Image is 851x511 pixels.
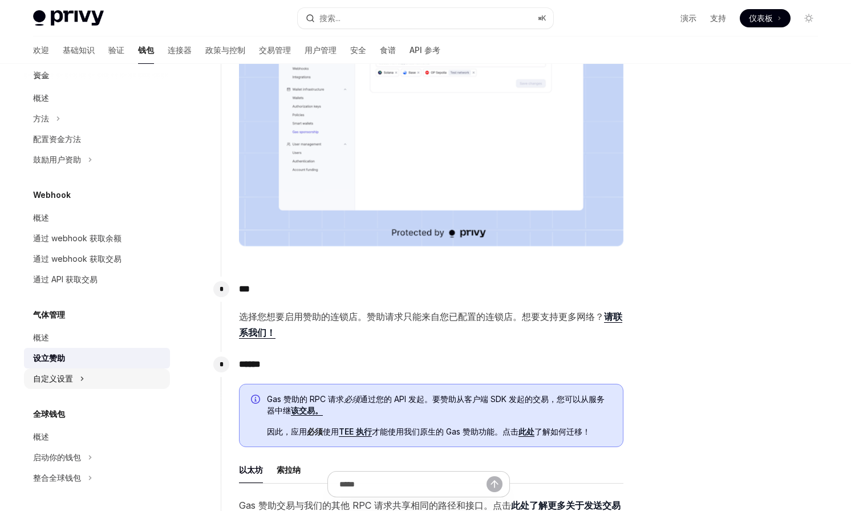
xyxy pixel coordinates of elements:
[749,13,773,23] font: 仪表板
[63,45,95,55] font: 基础知识
[33,213,49,222] font: 概述
[487,476,503,492] button: 发送消息
[138,36,154,64] a: 钱包
[410,45,440,55] font: API 参考
[108,45,124,55] font: 验证
[33,409,65,419] font: 全球钱包
[298,8,553,29] button: 搜索...⌘K
[541,14,546,22] font: K
[323,427,339,436] font: 使用
[251,395,262,406] svg: 信息
[205,45,245,55] font: 政策与控制
[239,465,263,474] font: 以太坊
[33,274,98,284] font: 通过 API 获取交易
[305,45,337,55] font: 用户管理
[33,93,49,103] font: 概述
[24,88,170,108] a: 概述
[800,9,818,27] button: 切换暗模式
[33,452,81,462] font: 启动你的钱包
[259,45,291,55] font: 交易管理
[344,394,360,404] font: 必须
[24,368,170,389] button: 自定义设置
[518,427,534,437] a: 此处
[239,311,604,322] font: 选择您想要启用赞助的连锁店。赞助请求只能来自您已配置的连锁店。想要支持更多网络？
[307,427,323,436] font: 必须
[267,394,605,415] font: 从服务器中继
[24,427,170,447] a: 概述
[168,45,192,55] font: 连接器
[740,9,791,27] a: 仪表板
[63,36,95,64] a: 基础知识
[380,36,396,64] a: 食谱
[710,13,726,23] font: 支持
[33,36,49,64] a: 欢迎
[33,374,73,383] font: 自定义设置
[33,233,121,243] font: 通过 webhook 获取余额
[24,208,170,228] a: 概述
[205,36,245,64] a: 政策与控制
[277,465,301,474] font: 索拉纳
[24,228,170,249] a: 通过 webhook 获取余额
[24,129,170,149] a: 配置资金方法
[24,149,170,170] button: 鼓励用户资助
[168,36,192,64] a: 连接器
[360,394,581,404] font: 通过您的 API 发起。要赞助从客户端 SDK 发起的交易，您可以
[291,405,323,416] a: 该交易。
[33,113,49,123] font: 方法
[239,456,263,483] button: 以太坊
[24,447,170,468] button: 启动你的钱包
[33,473,81,482] font: 整合全球钱包
[350,36,366,64] a: 安全
[372,427,518,436] font: 才能使用我们原生的 Gas 赞助功能。点击
[339,472,487,497] input: 提问...
[24,108,170,129] button: 方法
[534,427,590,436] font: 了解如何迁移！
[24,348,170,368] a: 设立赞助
[33,310,65,319] font: 气体管理
[339,427,372,436] font: TEE 执行
[710,13,726,24] a: 支持
[33,155,81,164] font: 鼓励用户资助
[33,134,81,144] font: 配置资金方法
[518,427,534,436] font: 此处
[267,427,307,436] font: 因此，应用
[339,427,372,437] a: TEE 执行
[680,13,696,23] font: 演示
[24,327,170,348] a: 概述
[33,332,49,342] font: 概述
[138,45,154,55] font: 钱包
[380,45,396,55] font: 食谱
[259,36,291,64] a: 交易管理
[24,269,170,290] a: 通过 API 获取交易
[33,353,65,363] font: 设立赞助
[267,394,344,404] font: Gas 赞助的 RPC 请求
[33,45,49,55] font: 欢迎
[305,36,337,64] a: 用户管理
[277,456,301,483] button: 索拉纳
[239,311,622,338] font: 请联系我们！
[350,45,366,55] font: 安全
[33,190,71,200] font: Webhook
[291,405,323,415] font: 该交易。
[239,311,622,339] a: 请联系我们！
[680,13,696,24] a: 演示
[24,249,170,269] a: 通过 webhook 获取交易
[108,36,124,64] a: 验证
[33,10,104,26] img: 灯光标志
[410,36,440,64] a: API 参考
[319,13,341,23] font: 搜索...
[538,14,541,22] font: ⌘
[33,432,49,441] font: 概述
[33,254,121,263] font: 通过 webhook 获取交易
[24,468,170,488] button: 整合全球钱包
